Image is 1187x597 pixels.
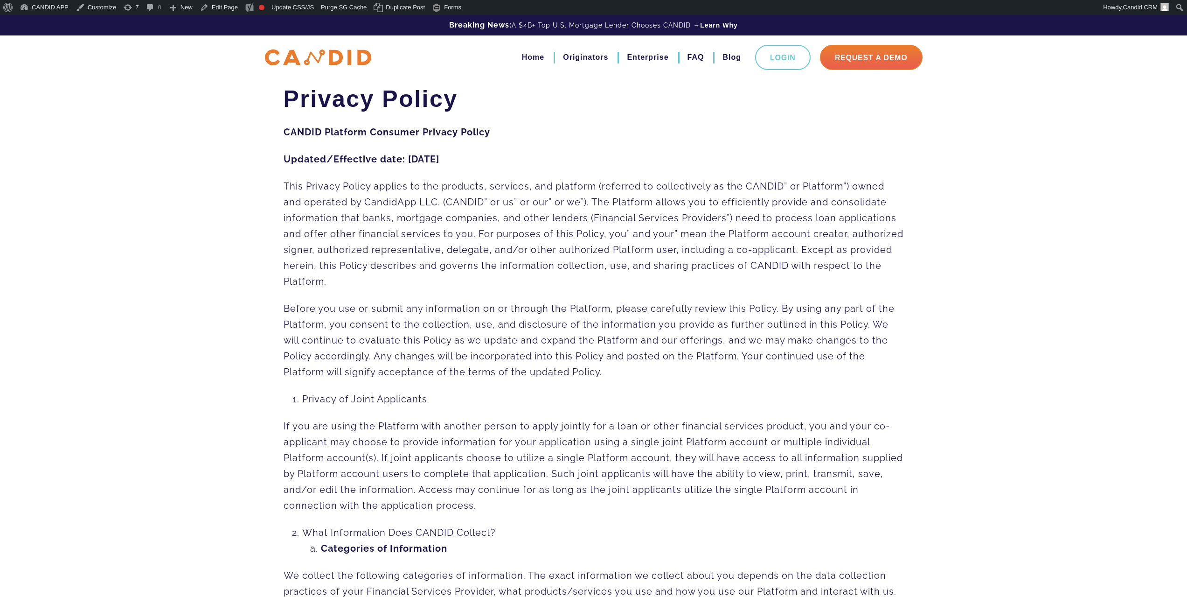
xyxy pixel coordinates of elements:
[284,154,439,165] b: Updated/Effective date: [DATE]
[284,85,904,113] h1: Privacy Policy
[563,49,608,65] a: Originators
[449,21,512,29] b: Breaking News:
[265,49,371,66] img: CANDID APP
[522,49,544,65] a: Home
[284,181,903,287] span: This Privacy Policy applies to the products, services, and platform (referred to collectively as ...
[284,303,895,378] span: Before you use or submit any information on or through the Platform, please carefully review this...
[687,49,704,65] a: FAQ
[302,527,496,538] span: What Information Does CANDID Collect?
[820,45,923,70] a: Request A Demo
[627,49,668,65] a: Enterprise
[258,15,930,35] div: A $4B+ Top U.S. Mortgage Lender Chooses CANDID →
[302,393,427,405] span: Privacy of Joint Applicants
[755,45,811,70] a: Login
[722,49,741,65] a: Blog
[700,21,738,30] a: Learn Why
[284,421,903,511] span: If you are using the Platform with another person to apply jointly for a loan or other financial ...
[321,543,447,554] b: Categories of Information
[284,126,490,138] b: CANDID Platform Consumer Privacy Policy
[1123,4,1158,11] span: Candid CRM
[259,5,264,10] div: Focus keyphrase not set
